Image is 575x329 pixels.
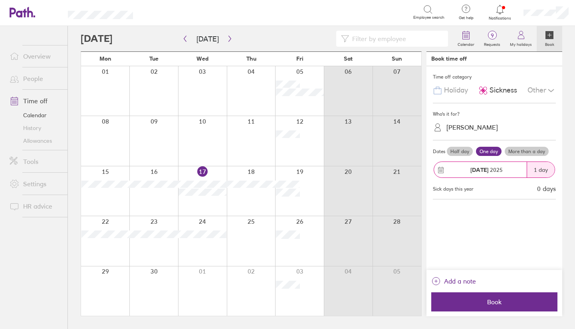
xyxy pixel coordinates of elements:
div: Book time off [431,55,467,62]
a: Calendar [3,109,67,122]
a: HR advice [3,198,67,214]
a: Time off [3,93,67,109]
label: More than a day [505,147,549,156]
a: Notifications [487,4,513,21]
button: [DATE] [190,32,225,45]
span: Employee search [413,15,444,20]
span: Dates [433,149,445,154]
span: Thu [246,55,256,62]
a: People [3,71,67,87]
div: Time off category [433,71,556,83]
label: One day [476,147,502,156]
input: Filter by employee [349,31,443,46]
button: [DATE] 20251 day [433,158,556,182]
span: Add a note [444,275,476,288]
span: 9 [479,32,505,39]
a: Settings [3,176,67,192]
div: Sick days this year [433,186,474,192]
span: Notifications [487,16,513,21]
span: Sun [392,55,402,62]
span: Holiday [444,86,468,95]
a: Book [537,26,562,51]
span: Mon [99,55,111,62]
a: My holidays [505,26,537,51]
a: History [3,122,67,134]
span: Fri [296,55,303,62]
div: [PERSON_NAME] [446,124,498,131]
span: Wed [196,55,208,62]
strong: [DATE] [470,166,488,173]
div: 1 day [527,162,555,177]
label: Requests [479,40,505,47]
span: 2025 [470,167,503,173]
a: Calendar [453,26,479,51]
span: Sat [344,55,353,62]
a: Allowances [3,134,67,147]
span: Sickness [490,86,517,95]
label: Calendar [453,40,479,47]
a: 9Requests [479,26,505,51]
a: Tools [3,154,67,169]
button: Book [431,292,557,311]
div: Other [527,83,556,98]
label: Half day [447,147,473,156]
div: Who's it for? [433,108,556,120]
a: Overview [3,48,67,64]
div: Search [155,8,175,16]
span: Book [437,298,552,305]
span: Get help [453,16,479,20]
button: Add a note [431,275,476,288]
label: My holidays [505,40,537,47]
span: Tue [149,55,159,62]
label: Book [540,40,559,47]
div: 0 days [537,185,556,192]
